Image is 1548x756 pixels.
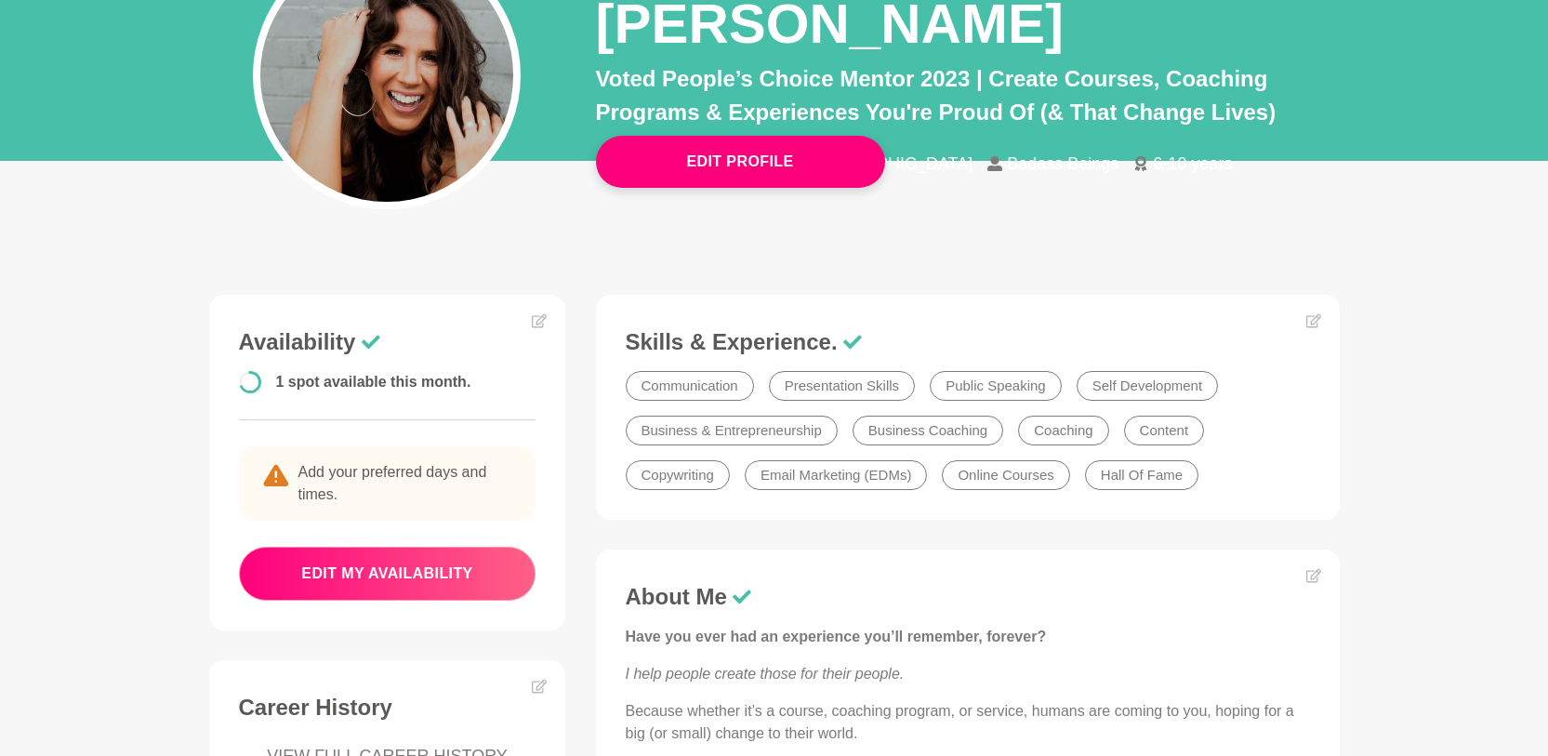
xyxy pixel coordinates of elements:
p: Voted People’s Choice Mentor 2023 | Create Courses, Coaching Programs & Experiences You're Proud ... [596,62,1340,129]
p: Add your preferred days and times. [239,446,536,521]
li: 6-10 years [1133,155,1247,172]
h3: Skills & Experience. [626,328,1310,356]
button: edit my availability [239,547,536,601]
p: Because whether it’s a course, coaching program, or service, humans are coming to you, hoping for... [626,700,1310,745]
h3: About Me [626,583,1310,611]
strong: Have you ever had an experience you’ll remember, forever? [626,629,1047,644]
em: I help people create those for their people. [626,666,905,682]
li: [GEOGRAPHIC_DATA], [GEOGRAPHIC_DATA] [596,155,988,172]
li: Badass Beings [987,155,1133,172]
h3: Career History [239,694,536,722]
span: 1 spot available this month. [276,374,471,390]
h3: Availability [239,328,536,356]
button: Edit Profile [596,136,885,188]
